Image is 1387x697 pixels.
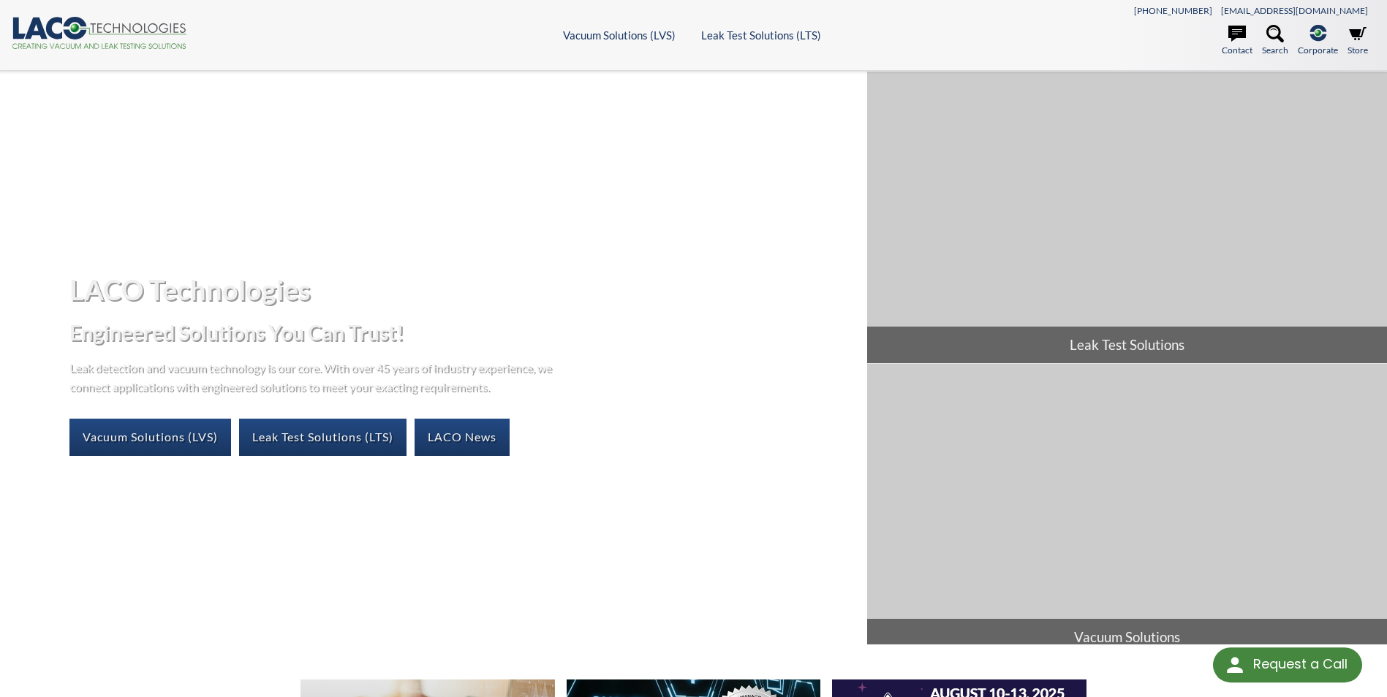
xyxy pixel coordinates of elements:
a: Vacuum Solutions (LVS) [563,28,676,42]
a: LACO News [415,419,510,455]
a: Search [1262,25,1288,57]
a: [PHONE_NUMBER] [1134,5,1212,16]
div: Request a Call [1213,647,1362,682]
a: Contact [1222,25,1252,57]
a: Leak Test Solutions (LTS) [701,28,821,42]
a: Leak Test Solutions [867,72,1387,363]
div: Request a Call [1253,647,1348,681]
p: Leak detection and vacuum technology is our core. With over 45 years of industry experience, we c... [69,358,559,395]
a: Vacuum Solutions (LVS) [69,419,231,455]
img: round button [1223,653,1247,677]
a: Leak Test Solutions (LTS) [239,419,407,455]
h2: Engineered Solutions You Can Trust! [69,319,855,346]
a: Vacuum Solutions [867,364,1387,655]
span: Corporate [1298,43,1338,57]
span: Vacuum Solutions [867,619,1387,655]
h1: LACO Technologies [69,272,855,308]
span: Leak Test Solutions [867,327,1387,363]
a: [EMAIL_ADDRESS][DOMAIN_NAME] [1221,5,1368,16]
a: Store [1348,25,1368,57]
